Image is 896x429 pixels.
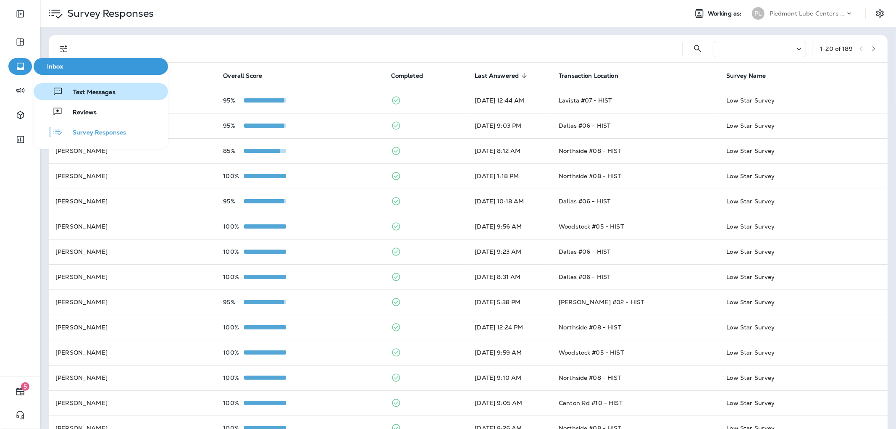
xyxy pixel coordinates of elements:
[720,340,888,365] td: Low Star Survey
[720,264,888,290] td: Low Star Survey
[552,290,720,315] td: [PERSON_NAME] #02 - HIST
[223,324,244,331] p: 100%
[770,10,845,17] p: Piedmont Lube Centers LLC
[468,113,552,138] td: [DATE] 9:03 PM
[720,138,888,163] td: Low Star Survey
[559,72,618,79] span: Transaction Location
[552,88,720,113] td: Lavista #07 - HIST
[720,189,888,214] td: Low Star Survey
[468,239,552,264] td: [DATE] 9:23 AM
[552,138,720,163] td: Northside #08 - HIST
[552,340,720,365] td: Woodstock #05 - HIST
[223,374,244,381] p: 100%
[468,264,552,290] td: [DATE] 8:31 AM
[468,390,552,416] td: [DATE] 9:05 AM
[49,365,216,390] td: [PERSON_NAME]
[223,223,244,230] p: 100%
[468,88,552,113] td: [DATE] 12:44 AM
[552,315,720,340] td: Northside #08 - HIST
[468,138,552,163] td: [DATE] 8:12 AM
[223,400,244,406] p: 100%
[37,63,165,70] span: Inbox
[49,239,216,264] td: [PERSON_NAME]
[468,214,552,239] td: [DATE] 9:56 AM
[8,5,32,22] button: Expand Sidebar
[872,6,888,21] button: Settings
[49,138,216,163] td: [PERSON_NAME]
[720,113,888,138] td: Low Star Survey
[720,214,888,239] td: Low Star Survey
[475,72,519,79] span: Last Answered
[63,109,97,117] span: Reviews
[552,365,720,390] td: Northside #08 - HIST
[727,72,766,79] span: Survey Name
[49,315,216,340] td: [PERSON_NAME]
[49,390,216,416] td: [PERSON_NAME]
[223,198,244,205] p: 95%
[63,129,126,137] span: Survey Responses
[468,315,552,340] td: [DATE] 12:24 PM
[223,349,244,356] p: 100%
[223,299,244,305] p: 95%
[34,83,168,100] button: Text Messages
[720,290,888,315] td: Low Star Survey
[64,7,154,20] p: Survey Responses
[552,264,720,290] td: Dallas #06 - HIST
[391,72,423,79] span: Completed
[49,264,216,290] td: [PERSON_NAME]
[720,365,888,390] td: Low Star Survey
[689,40,706,57] button: Search Survey Responses
[552,390,720,416] td: Canton Rd #10 - HIST
[708,10,744,17] span: Working as:
[223,248,244,255] p: 100%
[820,45,853,52] div: 1 - 20 of 189
[752,7,765,20] div: PL
[49,214,216,239] td: [PERSON_NAME]
[552,189,720,214] td: Dallas #06 - HIST
[63,89,116,97] span: Text Messages
[49,163,216,189] td: [PERSON_NAME]
[34,58,168,75] button: Inbox
[223,274,244,280] p: 100%
[49,189,216,214] td: [PERSON_NAME]
[720,88,888,113] td: Low Star Survey
[223,72,262,79] span: Overall Score
[223,173,244,179] p: 100%
[49,290,216,315] td: [PERSON_NAME]
[552,239,720,264] td: Dallas #06 - HIST
[468,365,552,390] td: [DATE] 9:10 AM
[468,189,552,214] td: [DATE] 10:18 AM
[552,113,720,138] td: Dallas #06 - HIST
[34,103,168,120] button: Reviews
[468,163,552,189] td: [DATE] 1:18 PM
[720,390,888,416] td: Low Star Survey
[223,122,244,129] p: 95%
[552,214,720,239] td: Woodstock #05 - HIST
[720,239,888,264] td: Low Star Survey
[223,147,244,154] p: 85%
[468,290,552,315] td: [DATE] 5:38 PM
[468,340,552,365] td: [DATE] 9:59 AM
[21,382,29,391] span: 5
[55,40,72,57] button: Filters
[49,340,216,365] td: [PERSON_NAME]
[720,315,888,340] td: Low Star Survey
[552,163,720,189] td: Northside #08 - HIST
[223,97,244,104] p: 95%
[720,163,888,189] td: Low Star Survey
[34,124,168,140] button: Survey Responses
